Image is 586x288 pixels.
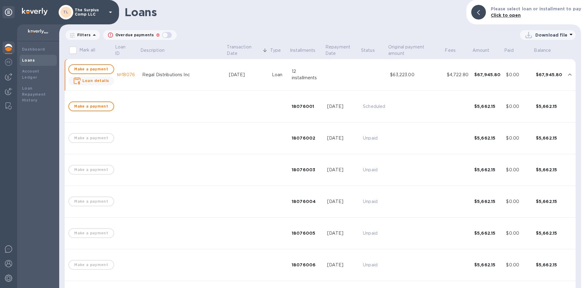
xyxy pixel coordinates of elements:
[536,72,562,78] div: $67,945.80
[472,47,490,54] p: Amount
[474,262,501,268] div: $5,662.15
[491,6,581,11] b: Please select loan or installment to pay
[270,47,281,54] p: Type
[292,135,322,141] div: 18076002
[534,47,551,54] p: Balance
[68,101,114,111] button: Make a payment
[22,8,48,15] img: Logo
[82,78,109,83] b: Loan details
[472,47,497,54] span: Amount
[290,47,324,54] span: Installments
[535,32,567,38] p: Download file
[292,230,322,236] div: 18076005
[79,47,95,53] p: Mark all
[229,72,267,78] div: [DATE]
[390,72,442,78] div: $63,223.00
[115,44,131,57] p: Loan ID
[506,262,531,268] div: $0.00
[536,230,562,236] div: $5,662.15
[363,135,385,141] p: Unpaid
[536,198,562,204] div: $5,662.15
[142,72,224,78] div: Regal Distributions Inc
[474,198,501,204] div: $5,662.15
[327,167,358,173] div: [DATE]
[125,6,461,19] h1: Loans
[506,135,531,141] div: $0.00
[74,103,109,110] span: Make a payment
[363,230,385,236] p: Unpaid
[290,47,316,54] p: Installments
[504,47,522,54] span: Paid
[506,230,531,236] div: $0.00
[474,135,501,141] div: $5,662.15
[565,70,574,79] button: expand row
[68,76,114,85] button: Loan details
[156,32,160,38] p: 0
[363,262,385,268] p: Unpaid
[474,72,501,78] div: $67,945.80
[115,44,139,57] span: Loan ID
[68,64,114,74] button: Make a payment
[506,72,531,78] div: $0.00
[491,13,521,18] b: Click to open
[270,47,289,54] span: Type
[388,44,444,57] span: Original payment amount
[363,198,385,205] p: Unpaid
[22,47,45,52] b: Dashboard
[292,167,322,173] div: 18076003
[75,8,105,16] p: The Surplus Comp LLC
[292,198,322,204] div: 18076004
[272,72,287,78] div: Loan
[227,44,261,57] p: Transaction Date
[536,103,562,109] div: $5,662.15
[75,32,91,37] p: Filters
[363,103,385,110] p: Scheduled
[506,103,531,110] div: $0.00
[22,86,46,103] b: Loan Repayment History
[292,103,322,109] div: 18076001
[388,44,436,57] p: Original payment amount
[504,47,514,54] p: Paid
[536,262,562,268] div: $5,662.15
[292,262,322,268] div: 18076006
[474,167,501,173] div: $5,662.15
[140,47,165,54] p: Description
[445,47,464,54] span: Fees
[22,58,35,62] b: Loans
[327,135,358,141] div: [DATE]
[447,72,469,78] div: $4,722.80
[534,47,559,54] span: Balance
[103,30,177,40] button: Overdue payments0
[292,68,322,81] div: 12 installments
[361,47,375,54] p: Status
[445,47,456,54] p: Fees
[117,72,137,78] div: №18076
[22,69,39,80] b: Account Ledger
[474,230,501,236] div: $5,662.15
[327,103,358,110] div: [DATE]
[227,44,269,57] span: Transaction Date
[363,167,385,173] p: Unpaid
[327,262,358,268] div: [DATE]
[327,198,358,205] div: [DATE]
[536,167,562,173] div: $5,662.15
[63,10,69,14] b: TL
[325,44,360,57] p: Repayment Date
[74,66,109,73] span: Make a payment
[2,6,15,18] div: Unpin categories
[506,167,531,173] div: $0.00
[5,59,12,66] img: Foreign exchange
[474,103,501,109] div: $5,662.15
[140,47,172,54] span: Description
[115,32,154,38] p: Overdue payments
[327,230,358,236] div: [DATE]
[536,135,562,141] div: $5,662.15
[506,198,531,205] div: $0.00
